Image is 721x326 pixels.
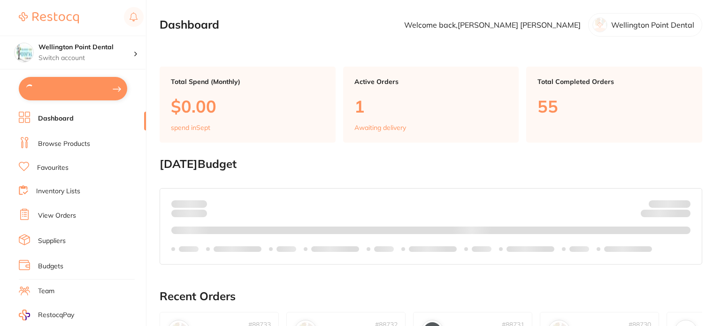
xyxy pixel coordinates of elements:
[19,7,79,29] a: Restocq Logo
[38,43,133,52] h4: Wellington Point Dental
[569,245,589,253] p: Labels
[404,21,581,29] p: Welcome back, [PERSON_NAME] [PERSON_NAME]
[526,67,702,143] a: Total Completed Orders55
[38,236,66,246] a: Suppliers
[38,139,90,149] a: Browse Products
[409,245,457,253] p: Labels extended
[354,97,508,116] p: 1
[276,245,296,253] p: Labels
[38,287,54,296] a: Team
[38,311,74,320] span: RestocqPay
[354,124,406,131] p: Awaiting delivery
[604,245,652,253] p: Labels extended
[672,199,690,208] strong: $NaN
[160,290,702,303] h2: Recent Orders
[343,67,519,143] a: Active Orders1Awaiting delivery
[38,262,63,271] a: Budgets
[171,208,207,219] p: month
[506,245,554,253] p: Labels extended
[171,78,324,85] p: Total Spend (Monthly)
[38,211,76,220] a: View Orders
[19,310,74,320] a: RestocqPay
[191,199,207,208] strong: $0.00
[160,67,336,143] a: Total Spend (Monthly)$0.00spend inSept
[537,97,691,116] p: 55
[171,124,210,131] p: spend in Sept
[19,12,79,23] img: Restocq Logo
[214,245,261,253] p: Labels extended
[472,245,491,253] p: Labels
[311,245,359,253] p: Labels extended
[38,53,133,63] p: Switch account
[19,310,30,320] img: RestocqPay
[537,78,691,85] p: Total Completed Orders
[160,158,702,171] h2: [DATE] Budget
[171,97,324,116] p: $0.00
[179,245,199,253] p: Labels
[15,43,33,62] img: Wellington Point Dental
[674,211,690,220] strong: $0.00
[36,187,80,196] a: Inventory Lists
[171,200,207,207] p: Spent:
[38,114,74,123] a: Dashboard
[611,21,694,29] p: Wellington Point Dental
[160,18,219,31] h2: Dashboard
[37,163,69,173] a: Favourites
[374,245,394,253] p: Labels
[649,200,690,207] p: Budget:
[641,208,690,219] p: Remaining:
[354,78,508,85] p: Active Orders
